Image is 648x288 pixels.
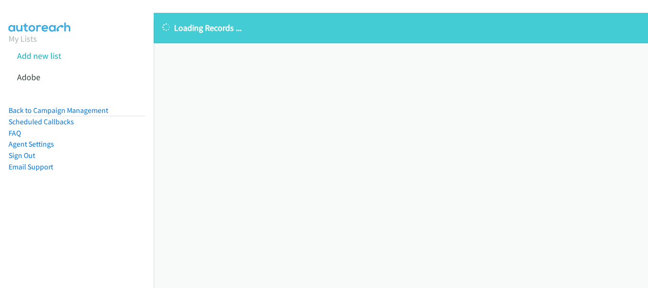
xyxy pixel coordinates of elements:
[9,117,74,126] a: Scheduled Callbacks
[17,50,61,61] a: Add new list
[9,129,21,138] a: FAQ
[17,72,40,83] a: Adobe
[9,33,37,44] a: My Lists
[9,151,35,160] a: Sign Out
[9,106,108,115] a: Back to Campaign Management
[162,21,639,34] p: Loading Records ...
[9,162,53,171] a: Email Support
[9,139,54,149] a: Agent Settings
